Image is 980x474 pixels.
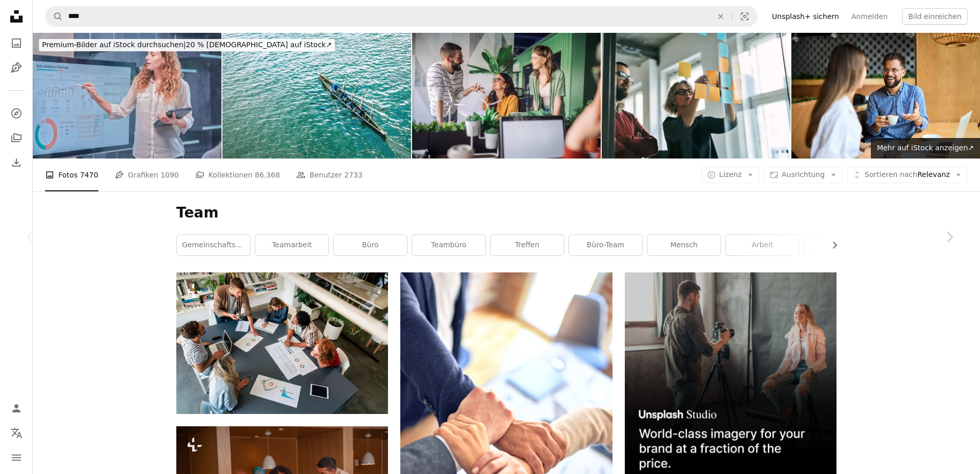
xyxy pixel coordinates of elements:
[602,33,790,159] img: Geschäftsleute, die Haftnotizen verwenden, diskutieren Strategien und Brainstorming im Büro
[825,235,836,255] button: Liste nach rechts verschieben
[6,103,27,124] a: Entdecken
[115,159,179,191] a: Grafiken 1090
[791,33,980,159] img: Lächelnde Geschäftsleute unterhalten sich in der Kaffeepause in einem Café
[865,170,917,179] span: Sortieren nach
[6,128,27,148] a: Kollektionen
[255,235,329,255] a: Teamarbeit
[764,167,843,183] button: Ausrichtung
[222,33,411,159] img: Blick aus der Vogelperspektive auf Menschen, die auf dem Meer rudern
[6,152,27,173] a: Bisherige Downloads
[732,7,757,26] button: Visuelle Suche
[847,167,968,183] button: Sortieren nachRelevanz
[46,7,63,26] button: Unsplash suchen
[782,170,825,179] span: Ausrichtung
[177,235,250,255] a: Gemeinschaftsarbeit
[334,235,407,255] a: Büro
[569,235,642,255] a: Büro-Team
[491,235,564,255] a: Treffen
[766,8,845,25] a: Unsplash+ sichern
[865,170,950,180] span: Relevanz
[719,170,742,179] span: Lizenz
[845,8,894,25] a: Anmelden
[33,33,341,57] a: Premium-Bilder auf iStock durchsuchen|20 % [DEMOGRAPHIC_DATA] auf iStock↗
[255,169,280,181] span: 86.368
[412,235,485,255] a: Teambüro
[804,235,877,255] a: Geschäft
[647,235,721,255] a: Mensch
[45,6,758,27] form: Finden Sie Bildmaterial auf der ganzen Webseite
[726,235,799,255] a: Arbeit
[344,169,363,181] span: 2733
[42,41,332,49] span: 20 % [DEMOGRAPHIC_DATA] auf iStock ↗
[412,33,601,159] img: Büroteam bespricht Projekt mit Laptop und Grün
[42,41,186,49] span: Premium-Bilder auf iStock durchsuchen |
[701,167,760,183] button: Lizenz
[176,338,388,347] a: Geschäftsleute, die im Büro arbeiten Corporate Meeting Team Startup Konzept
[871,138,980,159] a: Mehr auf iStock anzeigen↗
[33,33,221,159] img: Geschäftsfrau, die in einem modernen Bürobesprechungsraum präsentiert
[6,423,27,443] button: Sprache
[195,159,280,191] a: Kollektionen 86.368
[6,33,27,53] a: Fotos
[6,398,27,419] a: Anmelden / Registrieren
[176,272,388,413] img: Geschäftsleute, die im Büro arbeiten Corporate Meeting Team Startup Konzept
[877,144,974,152] span: Mehr auf iStock anzeigen ↗
[918,188,980,286] a: Weiter
[6,57,27,78] a: Grafiken
[6,447,27,468] button: Menü
[709,7,732,26] button: Löschen
[902,8,968,25] button: Bild einreichen
[160,169,179,181] span: 1090
[296,159,362,191] a: Benutzer 2733
[176,204,836,222] h1: Team
[400,427,612,436] a: Person im schwarzen Langarmhemd hält die Hand einer Person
